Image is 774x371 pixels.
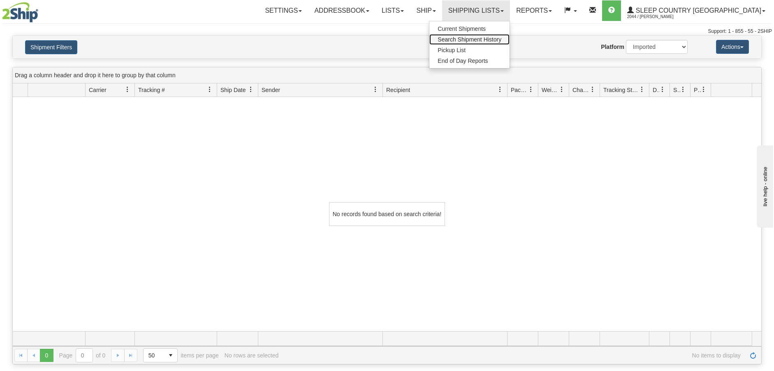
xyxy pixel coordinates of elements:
a: Delivery Status filter column settings [656,83,670,97]
a: Recipient filter column settings [493,83,507,97]
span: Recipient [386,86,410,94]
a: Sleep Country [GEOGRAPHIC_DATA] 2044 / [PERSON_NAME] [621,0,772,21]
a: Sender filter column settings [368,83,382,97]
div: grid grouping header [13,67,761,83]
span: Carrier [89,86,107,94]
span: Weight [542,86,559,94]
span: Tracking Status [603,86,639,94]
span: Search Shipment History [438,36,501,43]
div: Support: 1 - 855 - 55 - 2SHIP [2,28,772,35]
img: logo2044.jpg [2,2,38,23]
a: Weight filter column settings [555,83,569,97]
span: select [164,349,177,362]
button: Actions [716,40,749,54]
span: 50 [148,351,159,359]
span: Pickup Status [694,86,701,94]
a: Charge filter column settings [586,83,600,97]
div: No records found based on search criteria! [329,202,445,226]
iframe: chat widget [755,143,773,227]
span: Page of 0 [59,348,106,362]
a: Pickup Status filter column settings [697,83,711,97]
span: Pickup List [438,47,466,53]
a: Current Shipments [429,23,510,34]
span: Page sizes drop down [143,348,178,362]
a: Carrier filter column settings [121,83,134,97]
span: Delivery Status [653,86,660,94]
span: Shipment Issues [673,86,680,94]
a: Addressbook [308,0,375,21]
span: 2044 / [PERSON_NAME] [627,13,689,21]
a: Pickup List [429,45,510,55]
span: Charge [572,86,590,94]
span: End of Day Reports [438,58,488,64]
a: End of Day Reports [429,55,510,66]
button: Shipment Filters [25,40,77,54]
a: Ship Date filter column settings [244,83,258,97]
a: Shipping lists [442,0,510,21]
span: Sender [262,86,280,94]
a: Packages filter column settings [524,83,538,97]
span: Page 0 [40,349,53,362]
span: Sleep Country [GEOGRAPHIC_DATA] [634,7,761,14]
span: Tracking # [138,86,165,94]
div: No rows are selected [225,352,279,359]
a: Search Shipment History [429,34,510,45]
span: No items to display [284,352,741,359]
label: Platform [601,43,624,51]
a: Settings [259,0,308,21]
a: Lists [375,0,410,21]
a: Shipment Issues filter column settings [676,83,690,97]
span: items per page [143,348,219,362]
a: Refresh [746,349,760,362]
a: Ship [410,0,442,21]
a: Tracking Status filter column settings [635,83,649,97]
a: Tracking # filter column settings [203,83,217,97]
a: Reports [510,0,558,21]
div: live help - online [6,7,76,13]
span: Ship Date [220,86,246,94]
span: Current Shipments [438,25,486,32]
span: Packages [511,86,528,94]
